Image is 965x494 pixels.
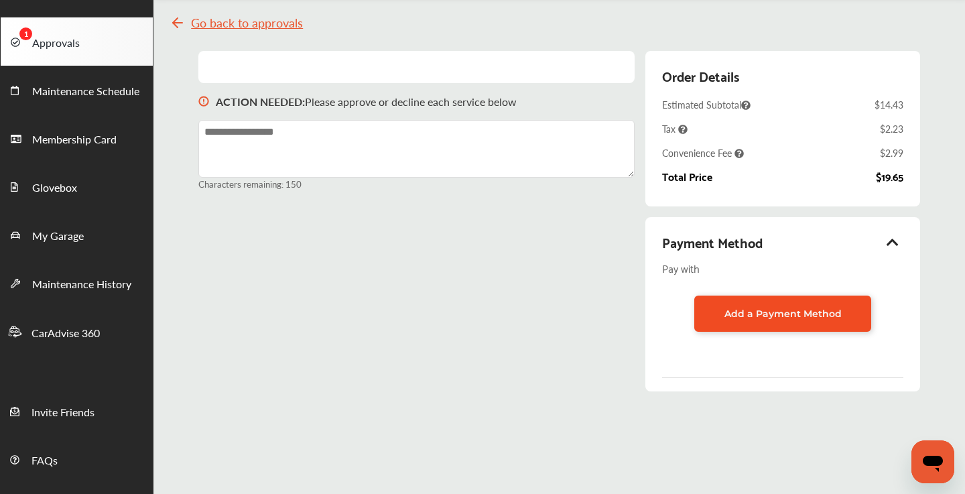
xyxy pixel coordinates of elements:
span: CarAdvise 360 [31,325,100,343]
span: Tax [662,122,688,135]
span: Maintenance Schedule [32,83,139,101]
b: ACTION NEEDED : [216,94,305,109]
iframe: Button to launch messaging window [911,440,954,483]
span: Go back to approvals [191,16,303,29]
span: Maintenance History [32,276,131,294]
a: Approvals [1,17,153,66]
a: Glovebox [1,162,153,210]
span: Membership Card [32,131,117,149]
img: svg+xml;base64,PHN2ZyB4bWxucz0iaHR0cDovL3d3dy53My5vcmcvMjAwMC9zdmciIHdpZHRoPSIyNCIgaGVpZ2h0PSIyNC... [170,15,186,31]
div: $2.23 [880,122,903,135]
a: My Garage [1,210,153,259]
a: Maintenance History [1,259,153,307]
div: Total Price [662,170,712,182]
div: $14.43 [875,98,903,111]
span: Glovebox [32,180,77,197]
span: My Garage [32,228,84,245]
a: Add a Payment Method [694,296,871,332]
a: Membership Card [1,114,153,162]
div: $2.99 [880,146,903,160]
div: Order Details [662,64,739,87]
div: $19.65 [876,170,903,182]
p: Please approve or decline each service below [216,94,517,109]
span: Convenience Fee [662,146,744,160]
a: Maintenance Schedule [1,66,153,114]
span: Approvals [32,35,80,52]
div: Payment Method [662,231,903,253]
span: FAQs [31,452,58,470]
span: Estimated Subtotal [662,98,751,111]
small: Characters remaining: 150 [198,178,635,190]
img: svg+xml;base64,PHN2ZyB3aWR0aD0iMTYiIGhlaWdodD0iMTciIHZpZXdCb3g9IjAgMCAxNiAxNyIgZmlsbD0ibm9uZSIgeG... [198,83,209,120]
span: Invite Friends [31,404,94,422]
span: Add a Payment Method [724,308,842,320]
span: Pay with [662,259,700,277]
